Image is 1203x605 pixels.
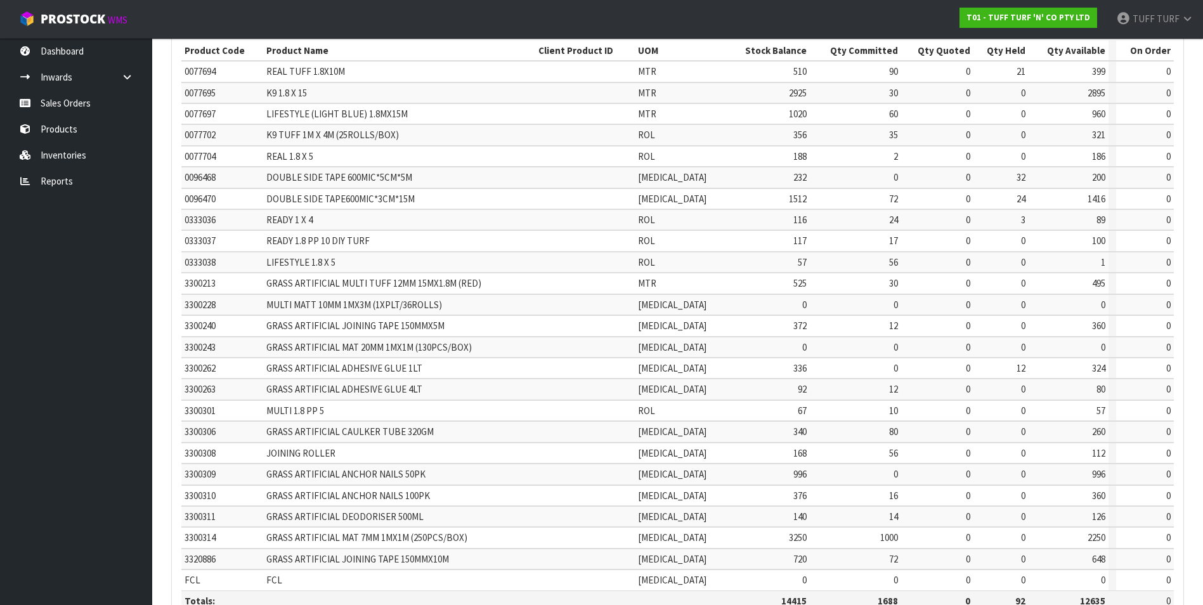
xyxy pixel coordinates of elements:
[1166,87,1171,99] span: 0
[793,129,807,141] span: 356
[889,193,898,205] span: 72
[894,299,898,311] span: 0
[793,362,807,374] span: 336
[185,362,216,374] span: 3300262
[966,108,970,120] span: 0
[1092,362,1105,374] span: 324
[1092,511,1105,523] span: 126
[1021,383,1025,395] span: 0
[1166,426,1171,438] span: 0
[1092,426,1105,438] span: 260
[727,41,810,61] th: Stock Balance
[1021,531,1025,543] span: 0
[263,41,535,61] th: Product Name
[1021,150,1025,162] span: 0
[901,41,973,61] th: Qty Quoted
[1017,65,1025,77] span: 21
[889,447,898,459] span: 56
[185,511,216,523] span: 3300311
[1021,405,1025,417] span: 0
[635,41,727,61] th: UOM
[638,193,706,205] span: [MEDICAL_DATA]
[638,320,706,332] span: [MEDICAL_DATA]
[185,531,216,543] span: 3300314
[1166,171,1171,183] span: 0
[966,171,970,183] span: 0
[966,256,970,268] span: 0
[894,362,898,374] span: 0
[1021,341,1025,353] span: 0
[889,277,898,289] span: 30
[894,468,898,480] span: 0
[1166,193,1171,205] span: 0
[880,531,898,543] span: 1000
[1096,214,1105,226] span: 89
[638,87,656,99] span: MTR
[266,341,472,353] span: GRASS ARTIFICIAL MAT 20MM 1MX1M (130PCS/BOX)
[1101,341,1105,353] span: 0
[966,320,970,332] span: 0
[1166,277,1171,289] span: 0
[185,65,216,77] span: 0077694
[966,426,970,438] span: 0
[889,256,898,268] span: 56
[266,129,399,141] span: K9 TUFF 1M X 4M (25ROLLS/BOX)
[19,11,35,27] img: cube-alt.png
[789,108,807,120] span: 1020
[638,405,655,417] span: ROL
[966,341,970,353] span: 0
[889,129,898,141] span: 35
[535,41,635,61] th: Client Product ID
[185,108,216,120] span: 0077697
[1101,299,1105,311] span: 0
[266,277,481,289] span: GRASS ARTIFICIAL MULTI TUFF 12MM 15MX1.8M (RED)
[1092,235,1105,247] span: 100
[966,65,970,77] span: 0
[966,12,1090,23] strong: T01 - TUFF TURF 'N' CO PTY LTD
[966,553,970,565] span: 0
[789,193,807,205] span: 1512
[1116,41,1174,61] th: On Order
[266,65,345,77] span: REAL TUFF 1.8X10M
[266,193,415,205] span: DOUBLE SIDE TAPE600MIC*3CM*15M
[894,150,898,162] span: 2
[185,405,216,417] span: 3300301
[266,531,467,543] span: GRASS ARTIFICIAL MAT 7MM 1MX1M (250PCS/BOX)
[266,108,408,120] span: LIFESTYLE (LIGHT BLUE) 1.8MX15M
[889,235,898,247] span: 17
[266,426,434,438] span: GRASS ARTIFICIAL CAULKER TUBE 320GM
[1088,87,1105,99] span: 2895
[1092,65,1105,77] span: 399
[966,468,970,480] span: 0
[966,129,970,141] span: 0
[966,87,970,99] span: 0
[266,235,370,247] span: READY 1.8 PP 10 DIY TURF
[1101,256,1105,268] span: 1
[638,150,655,162] span: ROL
[266,214,313,226] span: READY 1 X 4
[1088,531,1105,543] span: 2250
[638,108,656,120] span: MTR
[793,171,807,183] span: 232
[789,87,807,99] span: 2925
[266,299,442,311] span: MULTI MATT 10MM 1MX3M (1XPLT/36ROLLS)
[889,108,898,120] span: 60
[266,511,424,523] span: GRASS ARTIFICIAL DEODORISER 500ML
[266,150,313,162] span: REAL 1.8 X 5
[793,65,807,77] span: 510
[1021,468,1025,480] span: 0
[1021,511,1025,523] span: 0
[638,235,655,247] span: ROL
[1092,468,1105,480] span: 996
[266,87,307,99] span: K9 1.8 X 15
[185,129,216,141] span: 0077702
[638,553,706,565] span: [MEDICAL_DATA]
[1166,383,1171,395] span: 0
[638,447,706,459] span: [MEDICAL_DATA]
[1021,235,1025,247] span: 0
[894,574,898,586] span: 0
[638,129,655,141] span: ROL
[1017,193,1025,205] span: 24
[793,214,807,226] span: 116
[1017,362,1025,374] span: 12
